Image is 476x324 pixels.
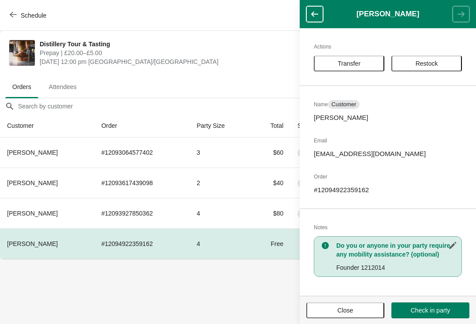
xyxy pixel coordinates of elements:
span: Prepay | £20.00–£5.00 [40,48,310,57]
th: Order [94,114,190,138]
span: Attendees [42,79,84,95]
td: 2 [190,168,251,198]
h2: Actions [314,42,462,51]
p: [EMAIL_ADDRESS][DOMAIN_NAME] [314,149,462,158]
h2: Notes [314,223,462,232]
span: Orders [5,79,38,95]
button: Restock [391,56,462,71]
button: Transfer [314,56,384,71]
th: Status [290,114,344,138]
span: [PERSON_NAME] [7,149,58,156]
p: # 12094922359162 [314,186,462,194]
td: 4 [190,228,251,259]
h2: Email [314,136,462,145]
span: Close [338,307,353,314]
span: [PERSON_NAME] [7,240,58,247]
span: Transfer [338,60,361,67]
span: Distillery Tour & Tasting [40,40,310,48]
p: Founder 1212014 [336,263,457,272]
button: Schedule [4,7,53,23]
span: Schedule [21,12,46,19]
td: $80 [251,198,291,228]
td: # 12093064577402 [94,138,190,168]
td: Free [251,228,291,259]
h1: [PERSON_NAME] [323,10,453,19]
th: Total [251,114,291,138]
h2: Name [314,100,462,109]
td: 3 [190,138,251,168]
span: [PERSON_NAME] [7,179,58,186]
td: $60 [251,138,291,168]
td: # 12093927850362 [94,198,190,228]
span: [DATE] 12:00 pm [GEOGRAPHIC_DATA]/[GEOGRAPHIC_DATA] [40,57,310,66]
h3: Do you or anyone in your party require any mobility assistance? (optional) [336,241,457,259]
span: [PERSON_NAME] [7,210,58,217]
td: 4 [190,198,251,228]
button: Close [306,302,384,318]
img: Distillery Tour & Tasting [9,40,35,66]
span: Check in party [411,307,450,314]
input: Search by customer [18,98,476,114]
button: Check in party [391,302,469,318]
p: [PERSON_NAME] [314,113,462,122]
td: $40 [251,168,291,198]
td: # 12094922359162 [94,228,190,259]
td: # 12093617439098 [94,168,190,198]
span: Restock [416,60,438,67]
span: Customer [331,101,356,108]
th: Party Size [190,114,251,138]
h2: Order [314,172,462,181]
